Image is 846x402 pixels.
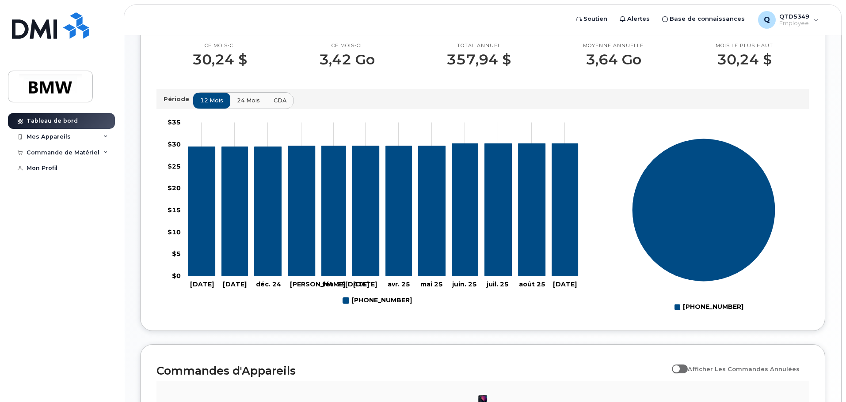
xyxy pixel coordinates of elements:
[553,280,577,288] tspan: [DATE]
[670,15,745,23] span: Base de connaissances
[451,280,477,288] tspan: juin. 25
[583,42,644,49] p: Moyenne annuelle
[446,42,511,49] p: Total annuel
[632,138,776,282] g: Séries
[190,280,214,288] tspan: [DATE]
[808,364,839,395] iframe: Messenger Launcher
[343,293,412,308] g: 864-742-9811
[168,206,181,214] tspan: $15
[168,184,181,192] tspan: $20
[237,96,260,105] span: 24 mois
[519,280,545,288] tspan: août 25
[343,293,412,308] g: Légende
[172,250,181,258] tspan: $5
[322,280,346,288] tspan: fév. 25
[688,365,800,372] span: Afficher Les Commandes Annulées
[716,52,773,68] p: 30,24 $
[188,143,578,276] g: 864-742-9811
[656,10,751,28] a: Base de connaissances
[168,162,181,170] tspan: $25
[388,280,410,288] tspan: avr. 25
[632,138,776,314] g: Graphique
[290,280,369,288] tspan: [PERSON_NAME][DATE]
[168,228,181,236] tspan: $10
[192,42,247,49] p: Ce mois-ci
[570,10,614,28] a: Soutien
[168,118,581,308] g: Graphique
[420,280,443,288] tspan: mai 25
[256,280,281,288] tspan: déc. 24
[353,280,377,288] tspan: [DATE]
[583,52,644,68] p: 3,64 Go
[446,52,511,68] p: 357,94 $
[486,280,509,288] tspan: juil. 25
[192,52,247,68] p: 30,24 $
[319,42,375,49] p: Ce mois-ci
[223,280,247,288] tspan: [DATE]
[675,300,743,315] g: Légende
[172,272,181,280] tspan: $0
[164,95,193,103] p: Période
[716,42,773,49] p: Mois le plus haut
[627,15,650,23] span: Alertes
[614,10,656,28] a: Alertes
[583,15,607,23] span: Soutien
[752,11,825,29] div: QTD5349
[319,52,375,68] p: 3,42 Go
[764,15,770,25] span: Q
[156,364,667,377] h2: Commandes d'Appareils
[168,118,181,126] tspan: $35
[168,140,181,148] tspan: $30
[672,361,679,368] input: Afficher Les Commandes Annulées
[779,13,809,20] span: QTD5349
[779,20,809,27] span: Employee
[274,96,286,105] span: CDA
